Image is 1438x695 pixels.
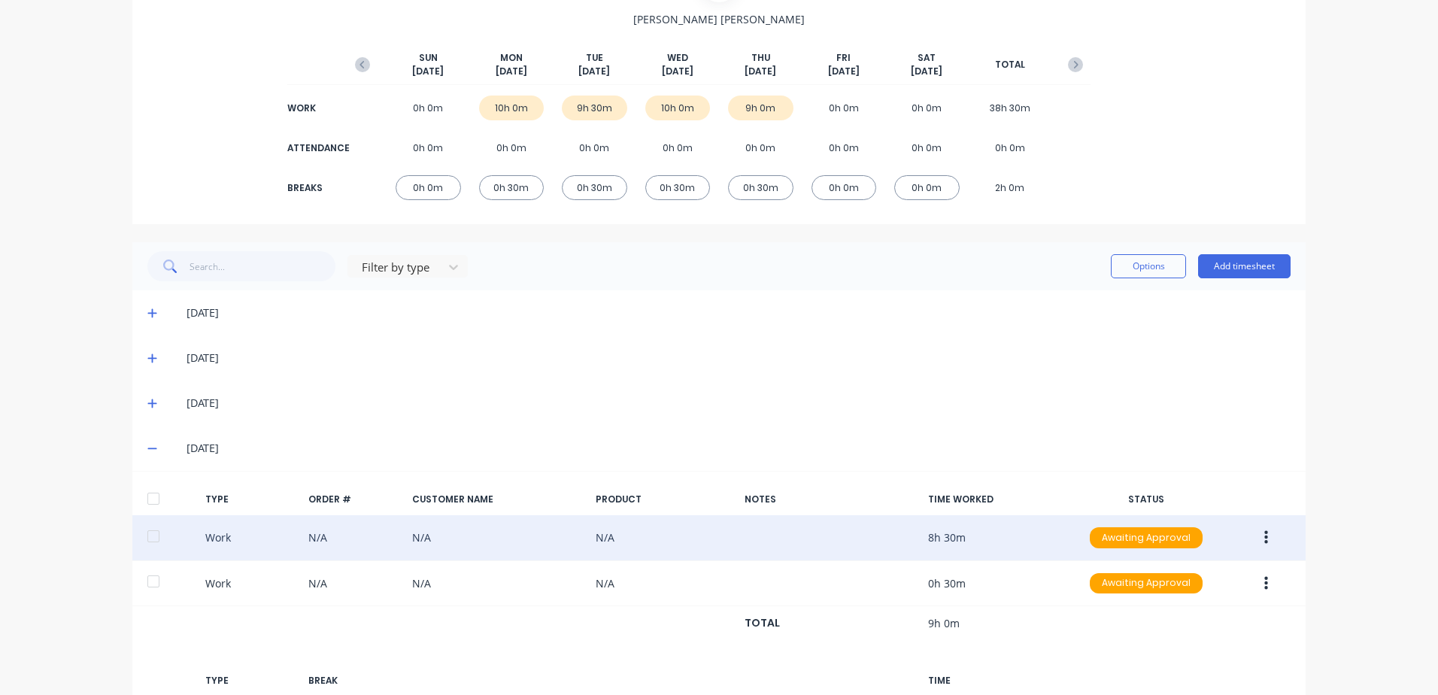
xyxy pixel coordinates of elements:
div: 2h 0m [978,175,1043,200]
span: SAT [918,51,936,65]
div: Awaiting Approval [1090,573,1203,594]
div: TYPE [205,493,297,506]
div: 0h 30m [645,175,711,200]
div: ATTENDANCE [287,141,347,155]
span: TOTAL [995,58,1025,71]
div: 0h 0m [396,96,461,120]
div: Awaiting Approval [1090,527,1203,548]
div: 0h 30m [479,175,545,200]
button: Add timesheet [1198,254,1291,278]
span: [PERSON_NAME] [PERSON_NAME] [633,11,805,27]
div: 0h 0m [894,175,960,200]
div: 0h 30m [728,175,793,200]
div: STATUS [1078,493,1215,506]
div: [DATE] [187,305,1291,321]
span: [DATE] [496,65,527,78]
span: [DATE] [911,65,942,78]
div: 0h 0m [978,135,1043,160]
span: WED [667,51,688,65]
div: [DATE] [187,395,1291,411]
span: [DATE] [745,65,776,78]
div: 0h 0m [479,135,545,160]
div: CUSTOMER NAME [412,493,584,506]
div: 10h 0m [479,96,545,120]
div: [DATE] [187,440,1291,457]
div: 0h 30m [562,175,627,200]
span: [DATE] [412,65,444,78]
div: 10h 0m [645,96,711,120]
div: TYPE [205,674,297,687]
div: 9h 30m [562,96,627,120]
button: Options [1111,254,1186,278]
input: Search... [190,251,336,281]
div: 0h 0m [562,135,627,160]
div: 0h 0m [812,96,877,120]
div: 0h 0m [728,135,793,160]
span: TUE [586,51,603,65]
div: 9h 0m [728,96,793,120]
span: SUN [419,51,438,65]
div: 0h 0m [812,135,877,160]
div: NOTES [745,493,916,506]
div: 38h 30m [978,96,1043,120]
span: [DATE] [828,65,860,78]
div: 0h 0m [812,175,877,200]
span: [DATE] [578,65,610,78]
div: TIME [928,674,1065,687]
div: PRODUCT [596,493,733,506]
div: TIME WORKED [928,493,1065,506]
div: 0h 0m [396,175,461,200]
div: 0h 0m [645,135,711,160]
div: BREAKS [287,181,347,195]
div: 0h 0m [894,96,960,120]
div: 0h 0m [396,135,461,160]
div: BREAK [308,674,400,687]
span: MON [500,51,523,65]
div: ORDER # [308,493,400,506]
span: [DATE] [662,65,693,78]
div: [DATE] [187,350,1291,366]
div: 0h 0m [894,135,960,160]
div: WORK [287,102,347,115]
span: THU [751,51,770,65]
span: FRI [836,51,851,65]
